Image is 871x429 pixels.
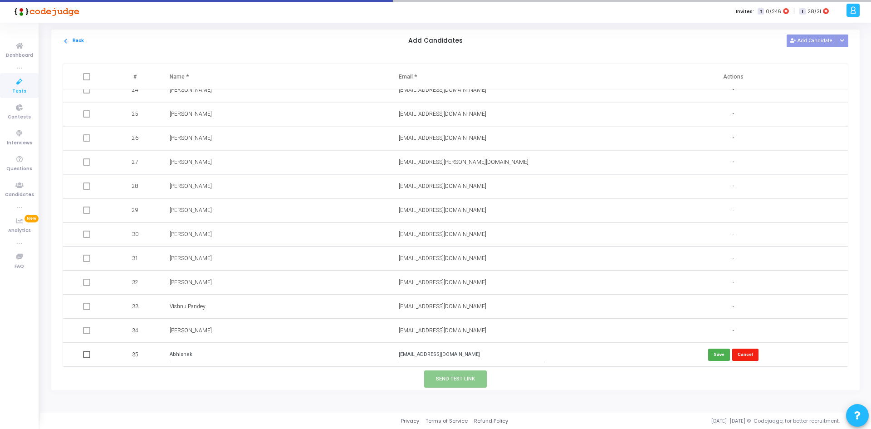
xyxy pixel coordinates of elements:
[132,158,138,166] span: 27
[170,111,212,117] span: [PERSON_NAME]
[6,52,33,59] span: Dashboard
[399,87,486,93] span: [EMAIL_ADDRESS][DOMAIN_NAME]
[170,159,212,165] span: [PERSON_NAME]
[401,417,419,425] a: Privacy
[12,88,26,95] span: Tests
[8,227,31,235] span: Analytics
[24,215,39,222] span: New
[732,207,734,214] span: -
[408,37,463,45] h5: Add Candidates
[399,303,486,310] span: [EMAIL_ADDRESS][DOMAIN_NAME]
[132,326,138,335] span: 34
[63,38,70,44] mat-icon: arrow_back
[132,206,138,214] span: 29
[63,37,84,45] button: Back
[732,303,734,311] span: -
[708,349,730,361] button: Save
[399,279,486,286] span: [EMAIL_ADDRESS][DOMAIN_NAME]
[170,87,212,93] span: [PERSON_NAME]
[170,327,212,334] span: [PERSON_NAME]
[132,134,138,142] span: 26
[399,183,486,189] span: [EMAIL_ADDRESS][DOMAIN_NAME]
[132,254,138,262] span: 31
[732,327,734,335] span: -
[399,231,486,237] span: [EMAIL_ADDRESS][DOMAIN_NAME]
[132,278,138,286] span: 32
[170,303,206,310] span: Vishnu Pandey
[399,111,486,117] span: [EMAIL_ADDRESS][DOMAIN_NAME]
[732,110,734,118] span: -
[787,35,837,47] button: Add Candidate
[732,231,734,238] span: -
[399,135,486,141] span: [EMAIL_ADDRESS][DOMAIN_NAME]
[170,207,212,213] span: [PERSON_NAME]
[807,8,821,15] span: 28/31
[732,349,758,361] button: Cancel
[732,255,734,262] span: -
[112,64,160,89] th: #
[132,230,138,238] span: 30
[836,35,849,47] div: Button group with nested dropdown
[11,2,79,20] img: logo
[132,86,138,94] span: 24
[732,134,734,142] span: -
[8,113,31,121] span: Contests
[7,139,32,147] span: Interviews
[508,417,860,425] div: [DATE]-[DATE] © Codejudge, for better recruitment.
[6,165,32,173] span: Questions
[15,263,24,271] span: FAQ
[5,191,34,199] span: Candidates
[170,255,212,261] span: [PERSON_NAME]
[732,86,734,94] span: -
[793,6,795,16] span: |
[390,64,619,89] th: Email *
[736,8,754,15] label: Invites:
[399,159,528,165] span: [EMAIL_ADDRESS][PERSON_NAME][DOMAIN_NAME]
[132,182,138,190] span: 28
[170,135,212,141] span: [PERSON_NAME]
[399,327,486,334] span: [EMAIL_ADDRESS][DOMAIN_NAME]
[799,8,805,15] span: I
[170,183,212,189] span: [PERSON_NAME]
[170,231,212,237] span: [PERSON_NAME]
[170,279,212,286] span: [PERSON_NAME]
[474,417,508,425] a: Refund Policy
[619,64,848,89] th: Actions
[132,110,138,118] span: 25
[132,302,138,311] span: 33
[766,8,781,15] span: 0/246
[732,279,734,286] span: -
[732,182,734,190] span: -
[399,255,486,261] span: [EMAIL_ADDRESS][DOMAIN_NAME]
[424,370,487,387] button: Send Test Link
[426,417,468,425] a: Terms of Service
[399,207,486,213] span: [EMAIL_ADDRESS][DOMAIN_NAME]
[758,8,763,15] span: T
[132,350,138,359] span: 35
[732,158,734,166] span: -
[161,64,390,89] th: Name *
